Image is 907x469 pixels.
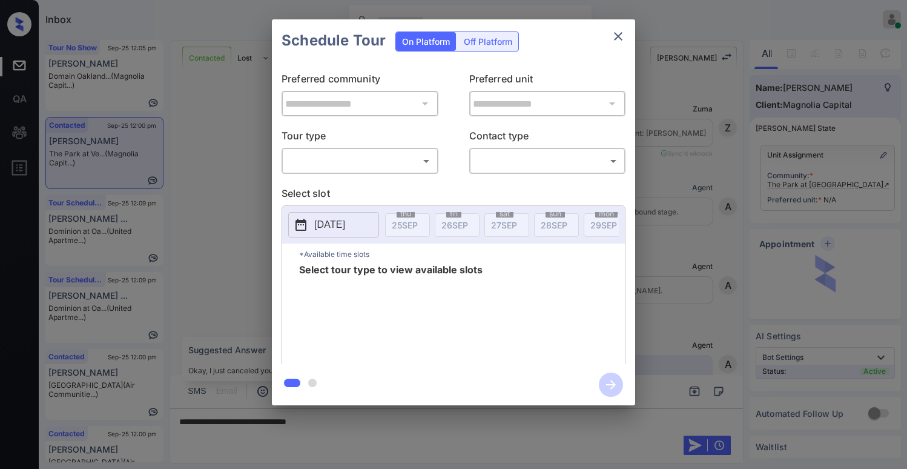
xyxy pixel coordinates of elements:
p: Preferred unit [469,72,626,91]
p: [DATE] [314,218,345,232]
p: Tour type [282,128,438,148]
p: Preferred community [282,72,438,91]
p: Select slot [282,186,625,205]
button: close [606,24,630,48]
button: [DATE] [288,212,379,238]
p: *Available time slots [299,244,625,265]
div: Off Platform [458,32,518,51]
p: Contact type [469,128,626,148]
span: Select tour type to view available slots [299,265,483,362]
div: On Platform [396,32,456,51]
h2: Schedule Tour [272,19,395,62]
